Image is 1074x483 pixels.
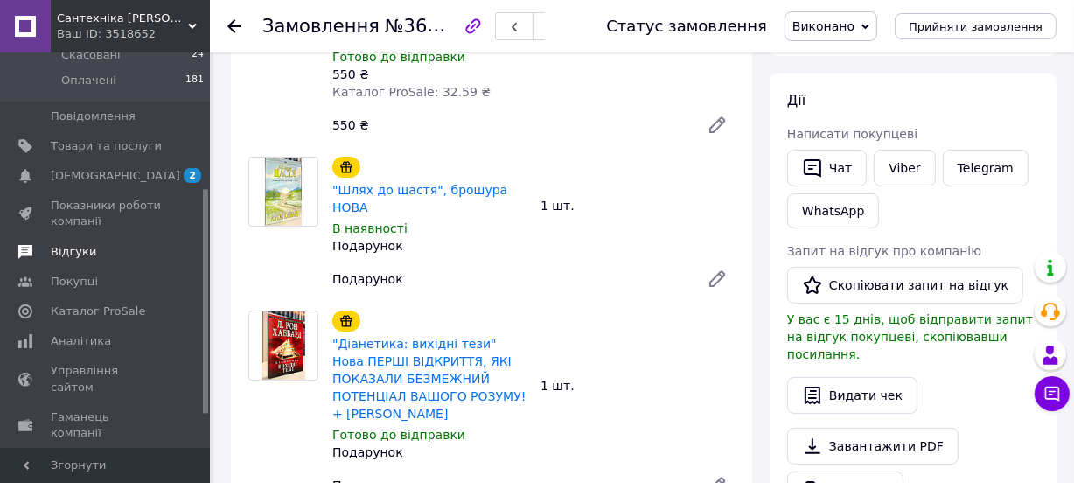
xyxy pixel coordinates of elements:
[787,312,1033,361] span: У вас є 15 днів, щоб відправити запит на відгук покупцеві, скопіювавши посилання.
[332,183,507,214] a: "Шлях до щастя", брошура НОВА
[874,150,935,186] a: Viber
[787,193,879,228] a: WhatsApp
[51,168,180,184] span: [DEMOGRAPHIC_DATA]
[184,168,201,183] span: 2
[787,267,1023,304] button: Скопіювати запит на відгук
[51,274,98,290] span: Покупці
[332,66,527,83] div: 550 ₴
[787,428,959,465] a: Завантажити PDF
[51,333,111,349] span: Аналітика
[332,337,526,421] a: "Діанетика: вихідні тези" Нова ПЕРШІ ВІДКРИТТЯ, ЯКІ ПОКАЗАЛИ БЕЗМЕЖНИЙ ПОТЕНЦІАЛ ВАШОГО РОЗУМУ! +...
[534,374,742,398] div: 1 шт.
[51,108,136,124] span: Повідомлення
[325,113,693,137] div: 550 ₴
[787,244,981,258] span: Запит на відгук про компанію
[909,20,1043,33] span: Прийняти замовлення
[700,262,735,297] a: Редагувати
[332,85,491,99] span: Каталог ProSale: 32.59 ₴
[606,17,767,35] div: Статус замовлення
[51,138,162,154] span: Товари та послуги
[792,19,854,33] span: Виконано
[787,127,917,141] span: Написати покупцеві
[332,444,527,461] div: Подарунок
[1035,376,1070,411] button: Чат з покупцем
[192,47,204,63] span: 24
[57,26,210,42] div: Ваш ID: 3518652
[787,150,867,186] button: Чат
[332,221,408,235] span: В наявності
[332,237,527,255] div: Подарунок
[262,311,305,380] img: "Діанетика: вихідні тези" Нова ПЕРШІ ВІДКРИТТЯ, ЯКІ ПОКАЗАЛИ БЕЗМЕЖНИЙ ПОТЕНЦІАЛ ВАШОГО РОЗУМУ! +...
[61,47,121,63] span: Скасовані
[61,73,116,88] span: Оплачені
[51,244,96,260] span: Відгуки
[787,92,805,108] span: Дії
[332,50,465,64] span: Готово до відправки
[57,10,188,26] span: Сантехніка Kraus & K°
[325,267,693,291] div: Подарунок
[51,363,162,395] span: Управління сайтом
[51,304,145,319] span: Каталог ProSale
[51,198,162,229] span: Показники роботи компанії
[51,409,162,441] span: Гаманець компанії
[787,377,917,414] button: Видати чек
[262,16,380,37] span: Замовлення
[265,157,303,226] img: "Шлях до щастя", брошура НОВА
[385,15,509,37] span: №363950552
[700,108,735,143] a: Редагувати
[332,428,465,442] span: Готово до відправки
[943,150,1029,186] a: Telegram
[185,73,204,88] span: 181
[534,193,742,218] div: 1 шт.
[895,13,1057,39] button: Прийняти замовлення
[227,17,241,35] div: Повернутися назад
